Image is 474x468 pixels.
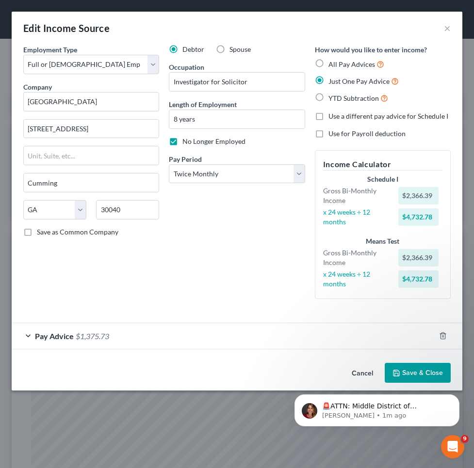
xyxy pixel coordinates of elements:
div: $4,732.78 [398,208,439,226]
span: Use for Payroll deduction [328,129,406,138]
span: $1,375.73 [76,331,109,341]
span: Pay Advice [35,331,74,341]
span: Pay Period [169,155,202,163]
div: Gross Bi-Monthly Income [318,248,393,267]
input: Search company by name... [23,92,159,111]
iframe: Intercom live chat [441,435,464,458]
span: All Pay Advices [328,60,375,68]
div: $2,366.39 [398,249,439,266]
span: Use a different pay advice for Schedule I [328,112,448,120]
div: Schedule I [323,174,442,184]
div: $2,366.39 [398,187,439,204]
span: No Longer Employed [182,137,245,145]
span: Company [23,83,52,91]
div: Means Test [323,236,442,246]
div: Gross Bi-Monthly Income [318,186,393,205]
iframe: Intercom notifications message [280,374,474,442]
label: How would you like to enter income? [315,45,427,55]
span: Just One Pay Advice [328,77,390,85]
div: x 24 weeks ÷ 12 months [318,269,393,289]
span: Save as Common Company [37,228,118,236]
button: × [444,22,451,34]
button: Cancel [344,364,381,383]
input: Enter zip... [96,200,159,219]
input: Enter city... [24,173,159,192]
div: Edit Income Source [23,21,110,35]
div: $4,732.78 [398,270,439,288]
input: Unit, Suite, etc... [24,146,159,165]
h5: Income Calculator [323,158,442,171]
input: Enter address... [24,120,159,138]
label: Length of Employment [169,99,237,109]
span: Debtor [182,45,204,53]
input: -- [169,73,304,91]
span: 9 [461,435,469,443]
button: Save & Close [385,363,451,383]
input: ex: 2 years [169,110,304,128]
span: Spouse [229,45,251,53]
span: YTD Subtraction [328,94,379,102]
div: x 24 weeks ÷ 12 months [318,207,393,227]
span: Employment Type [23,46,77,54]
label: Occupation [169,62,204,72]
